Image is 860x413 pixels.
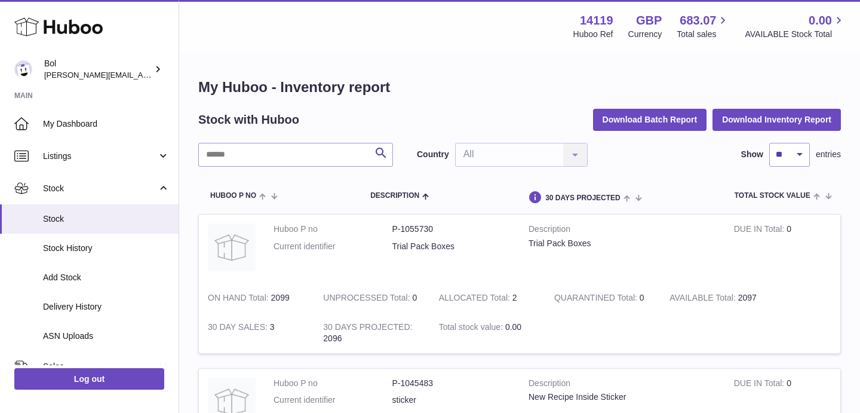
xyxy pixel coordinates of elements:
span: Delivery History [43,301,170,313]
span: 0.00 [505,322,521,332]
strong: 30 DAYS PROJECTED [323,322,412,335]
span: Stock History [43,243,170,254]
label: Show [741,149,763,160]
strong: Description [529,378,716,392]
strong: ON HAND Total [208,293,271,305]
span: AVAILABLE Stock Total [745,29,846,40]
span: Stock [43,213,170,225]
td: 2 [430,283,545,313]
div: Bol [44,58,152,81]
td: 2096 [314,313,429,353]
h1: My Huboo - Inventory report [198,78,841,97]
img: Scott.Sutcliffe@bolfoods.com [14,60,32,78]
button: Download Inventory Report [712,109,841,130]
td: 2099 [199,283,314,313]
td: 0 [725,215,840,283]
dd: sticker [392,394,511,406]
td: 0 [314,283,429,313]
button: Download Batch Report [593,109,707,130]
a: Log out [14,368,164,390]
dd: P-1055730 [392,224,511,235]
span: Total sales [677,29,730,40]
td: 2097 [661,283,776,313]
span: Add Stock [43,272,170,283]
strong: 30 DAY SALES [208,322,270,335]
strong: QUARANTINED Total [554,293,640,305]
div: Trial Pack Boxes [529,238,716,249]
span: My Dashboard [43,118,170,130]
span: [PERSON_NAME][EMAIL_ADDRESS][PERSON_NAME][DOMAIN_NAME] [44,70,303,79]
strong: UNPROCESSED Total [323,293,412,305]
div: New Recipe Inside Sticker [529,391,716,403]
span: Total stock value [735,192,810,200]
dd: Trial Pack Boxes [392,241,511,252]
td: 3 [199,313,314,353]
span: 0.00 [809,13,832,29]
span: 30 DAYS PROJECTED [545,194,621,202]
strong: Total stock value [439,322,505,335]
img: product image [208,224,256,271]
dd: P-1045483 [392,378,511,389]
h2: Stock with Huboo [198,112,299,128]
dt: Huboo P no [274,224,392,235]
span: Listings [43,151,157,162]
span: entries [816,149,841,160]
strong: ALLOCATED Total [439,293,512,305]
span: Stock [43,183,157,194]
strong: 14119 [580,13,613,29]
strong: DUE IN Total [734,224,787,237]
a: 0.00 AVAILABLE Stock Total [745,13,846,40]
dt: Current identifier [274,241,392,252]
div: Huboo Ref [573,29,613,40]
dt: Current identifier [274,394,392,406]
label: Country [417,149,449,160]
span: Description [370,192,419,200]
dt: Huboo P no [274,378,392,389]
a: 683.07 Total sales [677,13,730,40]
span: Sales [43,361,157,372]
strong: GBP [636,13,662,29]
span: ASN Uploads [43,331,170,342]
span: Huboo P no [210,192,256,200]
span: 683.07 [680,13,716,29]
span: 0 [640,293,644,302]
strong: Description [529,224,716,238]
div: Currency [628,29,662,40]
strong: DUE IN Total [734,378,787,391]
strong: AVAILABLE Total [669,293,738,305]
